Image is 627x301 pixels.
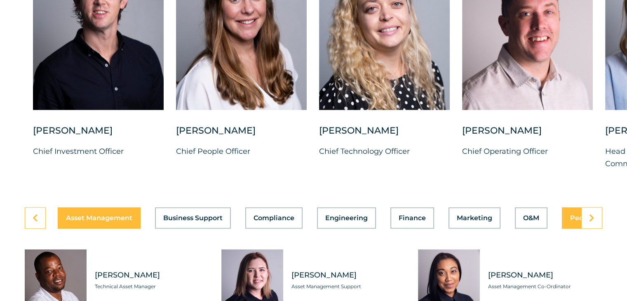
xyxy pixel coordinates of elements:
[95,270,209,280] span: [PERSON_NAME]
[457,215,492,221] span: Marketing
[399,215,426,221] span: Finance
[163,215,223,221] span: Business Support
[319,125,450,145] div: [PERSON_NAME]
[462,125,593,145] div: [PERSON_NAME]
[176,145,307,158] p: Chief People Officer
[523,215,539,221] span: O&M
[488,270,602,280] span: [PERSON_NAME]
[66,215,132,221] span: Asset Management
[254,215,294,221] span: Compliance
[176,125,307,145] div: [PERSON_NAME]
[95,282,209,291] span: Technical Asset Manager
[325,215,368,221] span: Engineering
[319,145,450,158] p: Chief Technology Officer
[291,270,406,280] span: [PERSON_NAME]
[33,125,164,145] div: [PERSON_NAME]
[291,282,406,291] span: Asset Management Support
[462,145,593,158] p: Chief Operating Officer
[488,282,602,291] span: Asset Management Co-Ordinator
[33,145,164,158] p: Chief Investment Officer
